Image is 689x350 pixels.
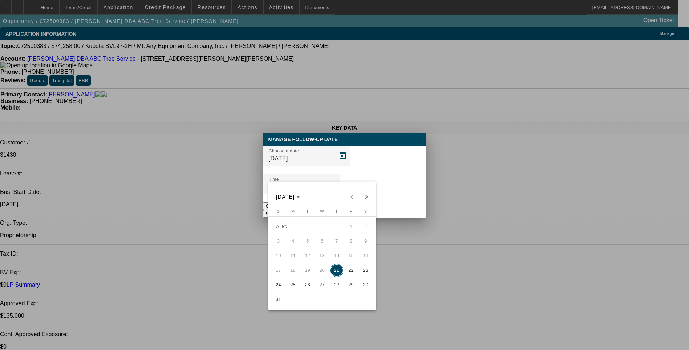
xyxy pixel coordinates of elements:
[316,264,329,277] span: 20
[345,235,358,248] span: 8
[315,234,329,248] button: August 6, 2025
[272,249,285,262] span: 10
[329,248,344,263] button: August 14, 2025
[330,264,343,277] span: 21
[358,234,373,248] button: August 9, 2025
[316,278,329,291] span: 27
[286,248,300,263] button: August 11, 2025
[301,278,314,291] span: 26
[287,235,300,248] span: 4
[344,234,358,248] button: August 8, 2025
[301,235,314,248] span: 5
[300,278,315,292] button: August 26, 2025
[359,220,372,233] span: 2
[358,278,373,292] button: August 30, 2025
[272,278,285,291] span: 24
[335,209,338,214] span: T
[330,249,343,262] span: 14
[345,249,358,262] span: 15
[350,209,352,214] span: F
[345,278,358,291] span: 29
[315,248,329,263] button: August 13, 2025
[272,293,285,306] span: 31
[301,249,314,262] span: 12
[315,263,329,278] button: August 20, 2025
[330,235,343,248] span: 7
[358,263,373,278] button: August 23, 2025
[273,190,303,203] button: Choose month and year
[277,209,280,214] span: S
[359,278,372,291] span: 30
[344,219,358,234] button: August 1, 2025
[359,190,374,204] button: Next month
[329,278,344,292] button: August 28, 2025
[286,278,300,292] button: August 25, 2025
[320,209,324,214] span: W
[272,264,285,277] span: 17
[287,278,300,291] span: 25
[315,278,329,292] button: August 27, 2025
[286,234,300,248] button: August 4, 2025
[306,209,309,214] span: T
[287,264,300,277] span: 18
[364,209,367,214] span: S
[301,264,314,277] span: 19
[271,234,286,248] button: August 3, 2025
[358,248,373,263] button: August 16, 2025
[272,235,285,248] span: 3
[271,248,286,263] button: August 10, 2025
[271,219,344,234] td: AUG
[329,234,344,248] button: August 7, 2025
[359,235,372,248] span: 9
[316,235,329,248] span: 6
[271,263,286,278] button: August 17, 2025
[300,234,315,248] button: August 5, 2025
[345,264,358,277] span: 22
[291,209,295,214] span: M
[358,219,373,234] button: August 2, 2025
[287,249,300,262] span: 11
[271,278,286,292] button: August 24, 2025
[344,263,358,278] button: August 22, 2025
[359,249,372,262] span: 16
[286,263,300,278] button: August 18, 2025
[344,278,358,292] button: August 29, 2025
[300,263,315,278] button: August 19, 2025
[345,220,358,233] span: 1
[330,278,343,291] span: 28
[271,292,286,307] button: August 31, 2025
[344,248,358,263] button: August 15, 2025
[300,248,315,263] button: August 12, 2025
[329,263,344,278] button: August 21, 2025
[316,249,329,262] span: 13
[276,194,295,200] span: [DATE]
[359,264,372,277] span: 23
